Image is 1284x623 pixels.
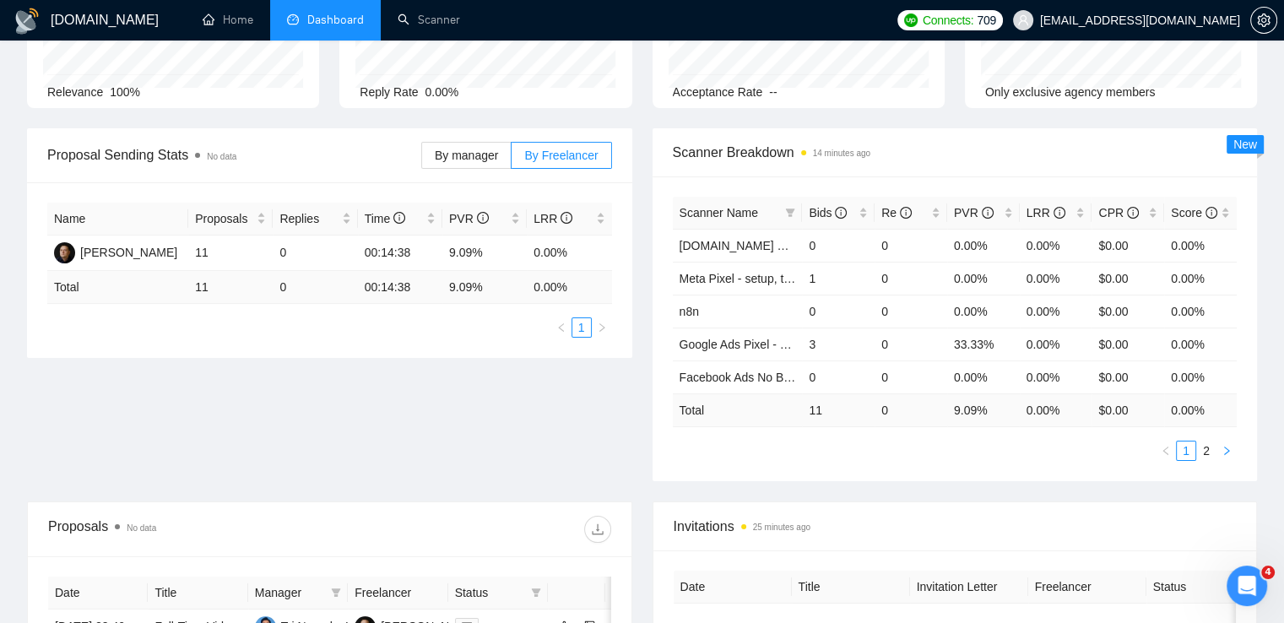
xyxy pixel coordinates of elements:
[585,523,610,536] span: download
[1177,442,1195,460] a: 1
[207,152,236,161] span: No data
[248,577,348,609] th: Manager
[279,209,338,228] span: Replies
[1196,441,1216,461] li: 2
[551,317,572,338] button: left
[802,262,875,295] td: 1
[802,360,875,393] td: 0
[110,85,140,99] span: 100%
[358,271,442,304] td: 00:14:38
[802,295,875,328] td: 0
[910,571,1028,604] th: Invitation Letter
[1028,571,1146,604] th: Freelancer
[982,207,994,219] span: info-circle
[54,242,75,263] img: DS
[47,203,188,236] th: Name
[331,588,341,598] span: filter
[680,206,758,219] span: Scanner Name
[195,209,253,228] span: Proposals
[875,229,947,262] td: 0
[572,317,592,338] li: 1
[947,295,1020,328] td: 0.00%
[48,516,329,543] div: Proposals
[358,236,442,271] td: 00:14:38
[1098,206,1138,219] span: CPR
[875,328,947,360] td: 0
[1020,262,1092,295] td: 0.00%
[904,14,918,27] img: upwork-logo.png
[1250,7,1277,34] button: setting
[673,142,1238,163] span: Scanner Breakdown
[680,338,945,351] a: Google Ads Pixel - setup, troubleshooting, tracking
[900,207,912,219] span: info-circle
[1227,566,1267,606] iframe: Intercom live chat
[54,245,177,258] a: DS[PERSON_NAME]
[947,360,1020,393] td: 0.00%
[1164,328,1237,360] td: 0.00%
[360,85,418,99] span: Reply Rate
[1127,207,1139,219] span: info-circle
[673,393,803,426] td: Total
[802,229,875,262] td: 0
[524,149,598,162] span: By Freelancer
[792,571,910,604] th: Title
[881,206,912,219] span: Re
[255,583,324,602] span: Manager
[680,239,951,252] a: [DOMAIN_NAME] & other tools - [PERSON_NAME]
[835,207,847,219] span: info-circle
[442,271,527,304] td: 9.09 %
[1146,571,1265,604] th: Status
[47,271,188,304] td: Total
[1161,446,1171,456] span: left
[875,295,947,328] td: 0
[1164,229,1237,262] td: 0.00%
[1171,206,1216,219] span: Score
[954,206,994,219] span: PVR
[1216,441,1237,461] li: Next Page
[802,328,875,360] td: 3
[1251,14,1276,27] span: setting
[753,523,810,532] time: 25 minutes ago
[287,14,299,25] span: dashboard
[947,393,1020,426] td: 9.09 %
[393,212,405,224] span: info-circle
[674,516,1237,537] span: Invitations
[188,236,273,271] td: 11
[534,212,572,225] span: LRR
[1205,207,1217,219] span: info-circle
[307,13,364,27] span: Dashboard
[947,229,1020,262] td: 0.00%
[1156,441,1176,461] li: Previous Page
[985,85,1156,99] span: Only exclusive agency members
[273,236,357,271] td: 0
[425,85,459,99] span: 0.00%
[1092,360,1164,393] td: $0.00
[348,577,447,609] th: Freelancer
[556,322,566,333] span: left
[449,212,489,225] span: PVR
[680,272,909,285] a: Meta Pixel - setup, troubleshooting, tracking
[188,203,273,236] th: Proposals
[1156,441,1176,461] button: left
[584,516,611,543] button: download
[785,208,795,218] span: filter
[455,583,524,602] span: Status
[80,243,177,262] div: [PERSON_NAME]
[1027,206,1065,219] span: LRR
[1020,393,1092,426] td: 0.00 %
[527,236,611,271] td: 0.00%
[1092,295,1164,328] td: $0.00
[875,360,947,393] td: 0
[592,317,612,338] button: right
[782,200,799,225] span: filter
[273,203,357,236] th: Replies
[875,262,947,295] td: 0
[1092,229,1164,262] td: $0.00
[442,236,527,271] td: 9.09%
[1054,207,1065,219] span: info-circle
[680,305,699,318] a: n8n
[592,317,612,338] li: Next Page
[1176,441,1196,461] li: 1
[1020,328,1092,360] td: 0.00%
[203,13,253,27] a: homeHome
